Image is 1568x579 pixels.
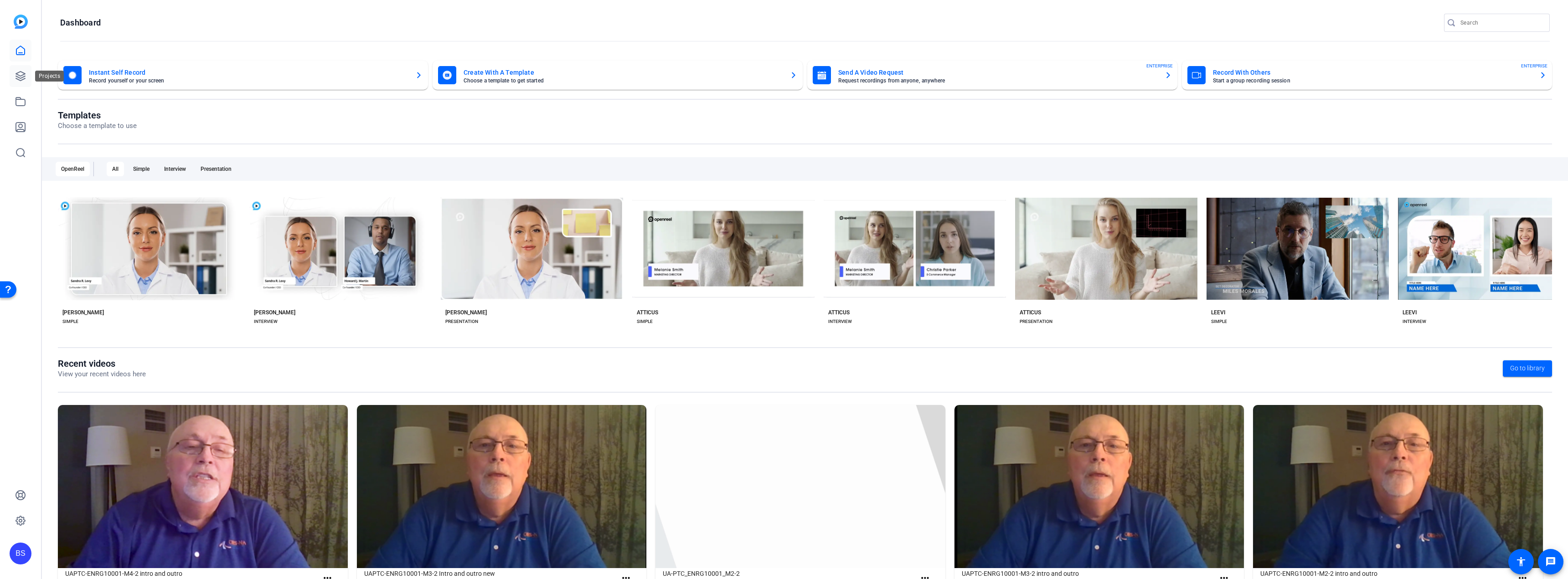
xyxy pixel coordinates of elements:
[1503,360,1552,377] a: Go to library
[58,121,137,131] p: Choose a template to use
[838,67,1157,78] mat-card-title: Send A Video Request
[828,318,852,325] div: INTERVIEW
[637,309,658,316] div: ATTICUS
[1020,318,1052,325] div: PRESENTATION
[954,405,1244,568] img: UAPTC-ENRG10001-M3-2 intro and outro
[1182,61,1552,90] button: Record With OthersStart a group recording sessionENTERPRISE
[445,309,487,316] div: [PERSON_NAME]
[1403,309,1417,316] div: LEEVI
[58,358,146,369] h1: Recent videos
[89,78,408,83] mat-card-subtitle: Record yourself or your screen
[445,318,478,325] div: PRESENTATION
[58,369,146,379] p: View your recent videos here
[128,162,155,176] div: Simple
[58,110,137,121] h1: Templates
[254,309,295,316] div: [PERSON_NAME]
[838,78,1157,83] mat-card-subtitle: Request recordings from anyone, anywhere
[35,71,64,82] div: Projects
[1253,405,1543,568] img: UAPTC-ENRG10001-M2-2 intro and outro
[1020,309,1041,316] div: ATTICUS
[807,61,1177,90] button: Send A Video RequestRequest recordings from anyone, anywhereENTERPRISE
[433,61,803,90] button: Create With A TemplateChoose a template to get started
[364,568,617,579] h1: UAPTC-ENRG10001-M3-2 Intro and outro new
[1213,78,1532,83] mat-card-subtitle: Start a group recording session
[254,318,278,325] div: INTERVIEW
[1521,62,1547,69] span: ENTERPRISE
[1211,309,1225,316] div: LEEVI
[65,568,318,579] h1: UAPTC-ENRG10001-M4-2 intro and outro
[828,309,850,316] div: ATTICUS
[10,543,31,564] div: BS
[357,405,647,568] img: UAPTC-ENRG10001-M3-2 Intro and outro new
[1460,17,1542,28] input: Search
[56,162,90,176] div: OpenReel
[60,17,101,28] h1: Dashboard
[1146,62,1173,69] span: ENTERPRISE
[62,318,78,325] div: SIMPLE
[14,15,28,29] img: blue-gradient.svg
[1516,556,1527,567] mat-icon: accessibility
[1403,318,1426,325] div: INTERVIEW
[1510,364,1545,373] span: Go to library
[1545,556,1556,567] mat-icon: message
[464,78,783,83] mat-card-subtitle: Choose a template to get started
[663,568,916,579] h1: UA-PTC_ENRG10001_M2-2
[195,162,237,176] div: Presentation
[107,162,124,176] div: All
[58,405,348,568] img: UAPTC-ENRG10001-M4-2 intro and outro
[962,568,1215,579] h1: UAPTC-ENRG10001-M3-2 intro and outro
[637,318,653,325] div: SIMPLE
[159,162,191,176] div: Interview
[1211,318,1227,325] div: SIMPLE
[464,67,783,78] mat-card-title: Create With A Template
[655,405,945,568] img: UA-PTC_ENRG10001_M2-2
[58,61,428,90] button: Instant Self RecordRecord yourself or your screen
[89,67,408,78] mat-card-title: Instant Self Record
[1213,67,1532,78] mat-card-title: Record With Others
[62,309,104,316] div: [PERSON_NAME]
[1260,568,1513,579] h1: UAPTC-ENRG10001-M2-2 intro and outro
